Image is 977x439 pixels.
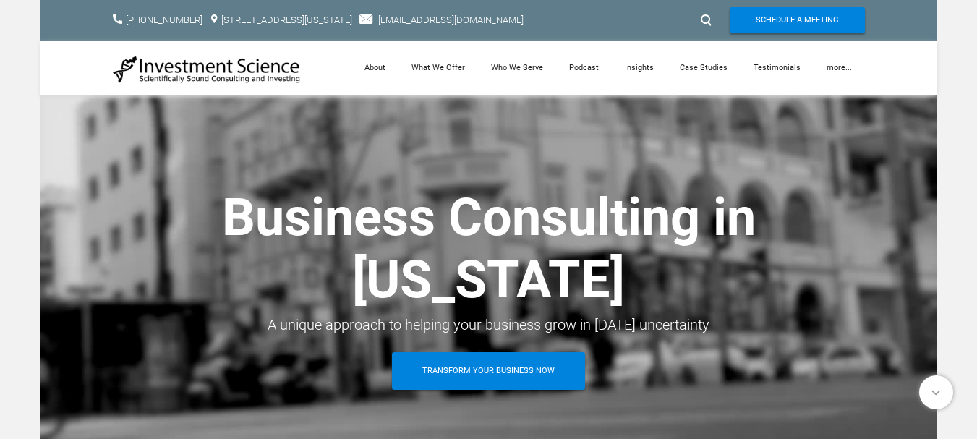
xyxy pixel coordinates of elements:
a: Podcast [556,41,612,95]
a: [EMAIL_ADDRESS][DOMAIN_NAME] [378,14,524,25]
a: Who We Serve [478,41,556,95]
img: Investment Science | NYC Consulting Services [113,55,301,84]
div: A unique approach to helping your business grow in [DATE] uncertainty [113,312,865,338]
span: Transform Your Business Now [422,352,555,390]
a: Insights [612,41,667,95]
a: Schedule A Meeting [730,7,865,33]
a: [PHONE_NUMBER] [126,14,202,25]
a: Transform Your Business Now [392,352,585,390]
a: What We Offer [398,41,478,95]
a: About [351,41,398,95]
a: more... [814,41,865,95]
a: Testimonials [741,41,814,95]
strong: Business Consulting in [US_STATE] [222,187,756,310]
a: Case Studies [667,41,741,95]
span: Schedule A Meeting [756,7,839,33]
a: [STREET_ADDRESS][US_STATE]​ [221,14,352,25]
